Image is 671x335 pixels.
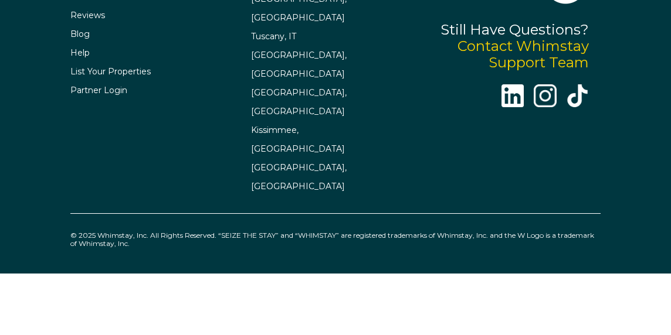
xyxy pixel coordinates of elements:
span: Still Have Questions? [440,21,589,38]
span: © 2025 Whimstay, Inc. All Rights Reserved. “SEIZE THE STAY” and “WHIMSTAY” are registered tradema... [70,231,594,248]
img: tik-tok [566,84,588,107]
a: [GEOGRAPHIC_DATA], [GEOGRAPHIC_DATA] [251,50,347,79]
img: instagram [534,84,556,107]
a: Contact Whimstay Support Team [457,37,589,71]
a: Partner Login [70,85,127,95]
a: [GEOGRAPHIC_DATA], [GEOGRAPHIC_DATA] [251,87,347,117]
a: Tuscany, IT [251,31,296,42]
a: Kissimmee, [GEOGRAPHIC_DATA] [251,125,345,154]
a: List Your Properties [70,66,151,77]
a: Blog [70,29,90,39]
img: linkedin-logo [501,84,524,107]
a: Help [70,47,90,58]
a: [GEOGRAPHIC_DATA], [GEOGRAPHIC_DATA] [251,162,347,192]
a: Reviews [70,10,105,20]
